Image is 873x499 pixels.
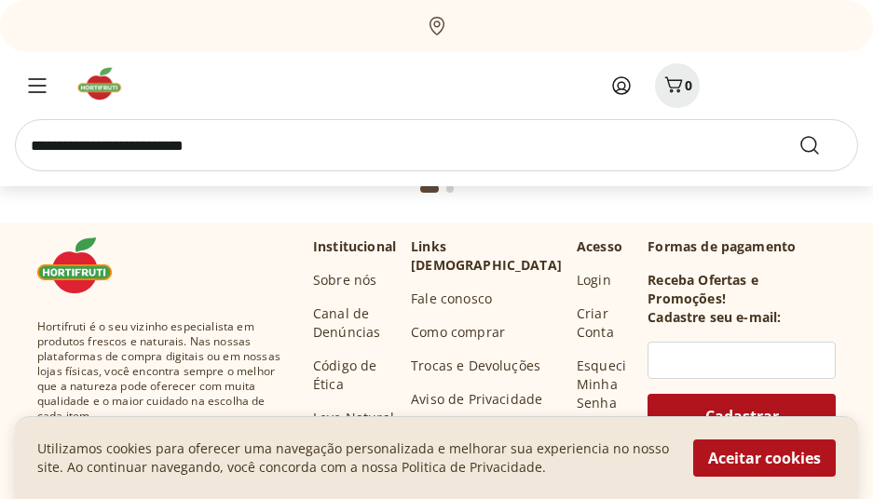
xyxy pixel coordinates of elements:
button: Submit Search [798,134,843,156]
a: Código de Ética [313,357,396,394]
button: Carrinho [655,63,700,108]
p: Utilizamos cookies para oferecer uma navegação personalizada e melhorar sua experiencia no nosso ... [37,439,671,477]
p: Acesso [577,237,622,256]
h3: Cadastre seu e-mail: [648,308,781,327]
a: Login [577,271,611,290]
button: Cadastrar [648,394,836,438]
p: Formas de pagamento [648,237,836,256]
p: Institucional [313,237,396,256]
img: Hortifruti [75,65,137,102]
a: Trocas e Devoluções [411,357,540,375]
input: search [15,119,858,171]
h3: Receba Ofertas e Promoções! [648,271,836,308]
p: Links [DEMOGRAPHIC_DATA] [411,237,562,275]
img: Hortifruti [37,237,130,293]
button: Aceitar cookies [693,439,836,477]
span: 0 [685,76,692,94]
a: Canal de Denúncias [313,304,396,342]
a: Leve Natural [313,409,394,427]
button: Menu [15,63,60,108]
button: Go to page 2 from fs-carousel [443,167,457,211]
span: Cadastrar [705,409,779,424]
button: Current page from fs-carousel [416,167,443,211]
a: Criar Conta [577,304,633,342]
a: Esqueci Minha Senha [577,357,633,412]
a: Sobre nós [313,271,376,290]
a: Fale conosco [411,290,492,308]
a: Aviso de Privacidade [411,390,542,409]
a: Como comprar [411,323,505,342]
span: Hortifruti é o seu vizinho especialista em produtos frescos e naturais. Nas nossas plataformas de... [37,319,283,424]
